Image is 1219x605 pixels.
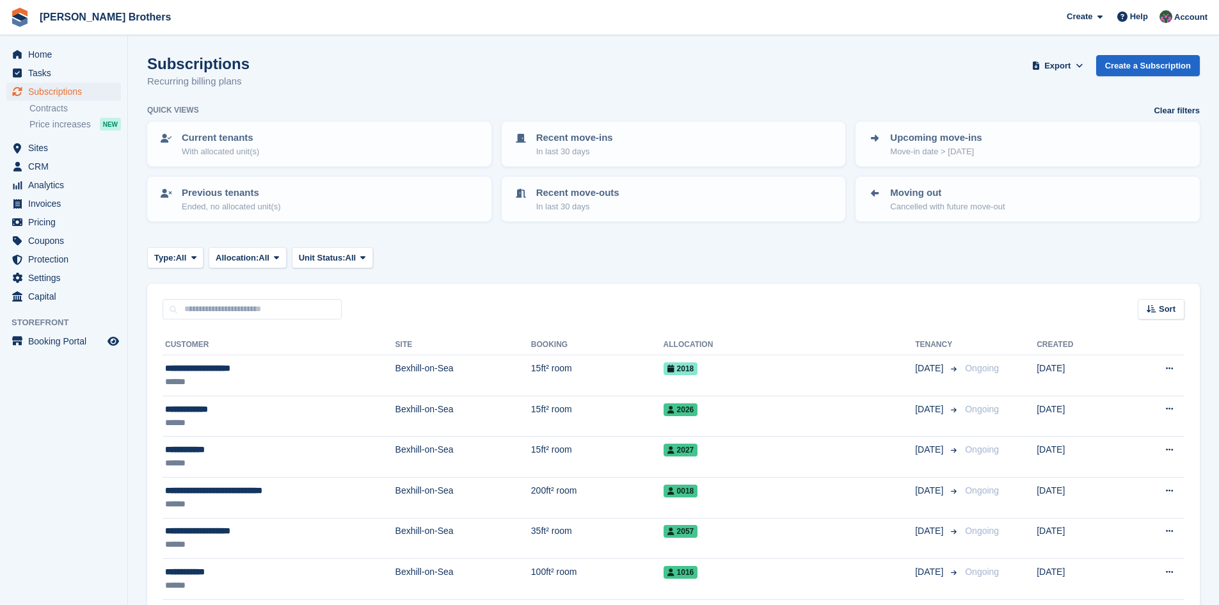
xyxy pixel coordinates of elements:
span: Price increases [29,118,91,131]
span: Account [1174,11,1207,24]
td: Bexhill-on-Sea [395,396,531,437]
span: Ongoing [965,567,999,577]
span: [DATE] [915,403,946,416]
span: [DATE] [915,484,946,497]
span: All [176,252,187,264]
p: With allocated unit(s) [182,145,259,158]
span: Tasks [28,64,105,82]
td: 15ft² room [531,437,664,478]
span: Ongoing [965,363,999,373]
a: Upcoming move-ins Move-in date > [DATE] [857,123,1199,165]
p: Upcoming move-ins [890,131,982,145]
a: menu [6,83,121,101]
img: stora-icon-8386f47178a22dfd0bd8f6a31ec36ba5ce8667c1dd55bd0f319d3a0aa187defe.svg [10,8,29,27]
td: 100ft² room [531,559,664,600]
a: menu [6,269,121,287]
span: Create [1067,10,1092,23]
span: Sort [1159,303,1175,316]
a: menu [6,232,121,250]
a: Price increases NEW [29,117,121,131]
a: menu [6,250,121,268]
span: [DATE] [915,524,946,538]
td: [DATE] [1037,396,1122,437]
a: menu [6,332,121,350]
span: Analytics [28,176,105,194]
a: menu [6,195,121,213]
td: 35ft² room [531,518,664,559]
span: Sites [28,139,105,157]
span: [DATE] [915,443,946,456]
td: Bexhill-on-Sea [395,477,531,518]
p: Move-in date > [DATE] [890,145,982,158]
span: Ongoing [965,444,999,455]
span: Coupons [28,232,105,250]
a: Contracts [29,102,121,115]
span: 2026 [664,403,698,416]
span: Settings [28,269,105,287]
th: Tenancy [915,335,960,355]
span: Allocation: [216,252,259,264]
span: 2057 [664,525,698,538]
button: Allocation: All [209,247,287,268]
p: Ended, no allocated unit(s) [182,200,281,213]
p: Moving out [890,186,1005,200]
span: [DATE] [915,565,946,579]
a: menu [6,213,121,231]
th: Customer [163,335,395,355]
button: Type: All [147,247,203,268]
a: menu [6,45,121,63]
a: Clear filters [1154,104,1200,117]
a: [PERSON_NAME] Brothers [35,6,176,28]
span: Export [1044,60,1071,72]
span: 2018 [664,362,698,375]
span: 1016 [664,566,698,579]
p: Current tenants [182,131,259,145]
td: 15ft² room [531,396,664,437]
h6: Quick views [147,104,199,116]
span: All [259,252,269,264]
a: menu [6,287,121,305]
p: Recent move-outs [536,186,619,200]
a: Recent move-ins In last 30 days [503,123,845,165]
span: Protection [28,250,105,268]
a: Recent move-outs In last 30 days [503,178,845,220]
p: Recent move-ins [536,131,613,145]
span: Ongoing [965,526,999,536]
th: Allocation [664,335,916,355]
span: [DATE] [915,362,946,375]
td: Bexhill-on-Sea [395,437,531,478]
span: 2027 [664,444,698,456]
td: Bexhill-on-Sea [395,518,531,559]
span: CRM [28,157,105,175]
td: [DATE] [1037,559,1122,600]
span: Storefront [12,316,127,329]
p: Recurring billing plans [147,74,250,89]
p: Previous tenants [182,186,281,200]
td: [DATE] [1037,355,1122,396]
a: Create a Subscription [1096,55,1200,76]
span: Invoices [28,195,105,213]
p: In last 30 days [536,145,613,158]
span: Home [28,45,105,63]
button: Unit Status: All [292,247,373,268]
th: Booking [531,335,664,355]
a: Preview store [106,334,121,349]
span: All [346,252,356,264]
a: menu [6,176,121,194]
p: Cancelled with future move-out [890,200,1005,213]
img: Nick Wright [1159,10,1172,23]
td: Bexhill-on-Sea [395,355,531,396]
th: Site [395,335,531,355]
span: Ongoing [965,485,999,496]
span: Pricing [28,213,105,231]
a: menu [6,157,121,175]
span: Capital [28,287,105,305]
span: Type: [154,252,176,264]
p: In last 30 days [536,200,619,213]
td: [DATE] [1037,477,1122,518]
span: Subscriptions [28,83,105,101]
td: [DATE] [1037,437,1122,478]
span: 0018 [664,485,698,497]
th: Created [1037,335,1122,355]
a: menu [6,139,121,157]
